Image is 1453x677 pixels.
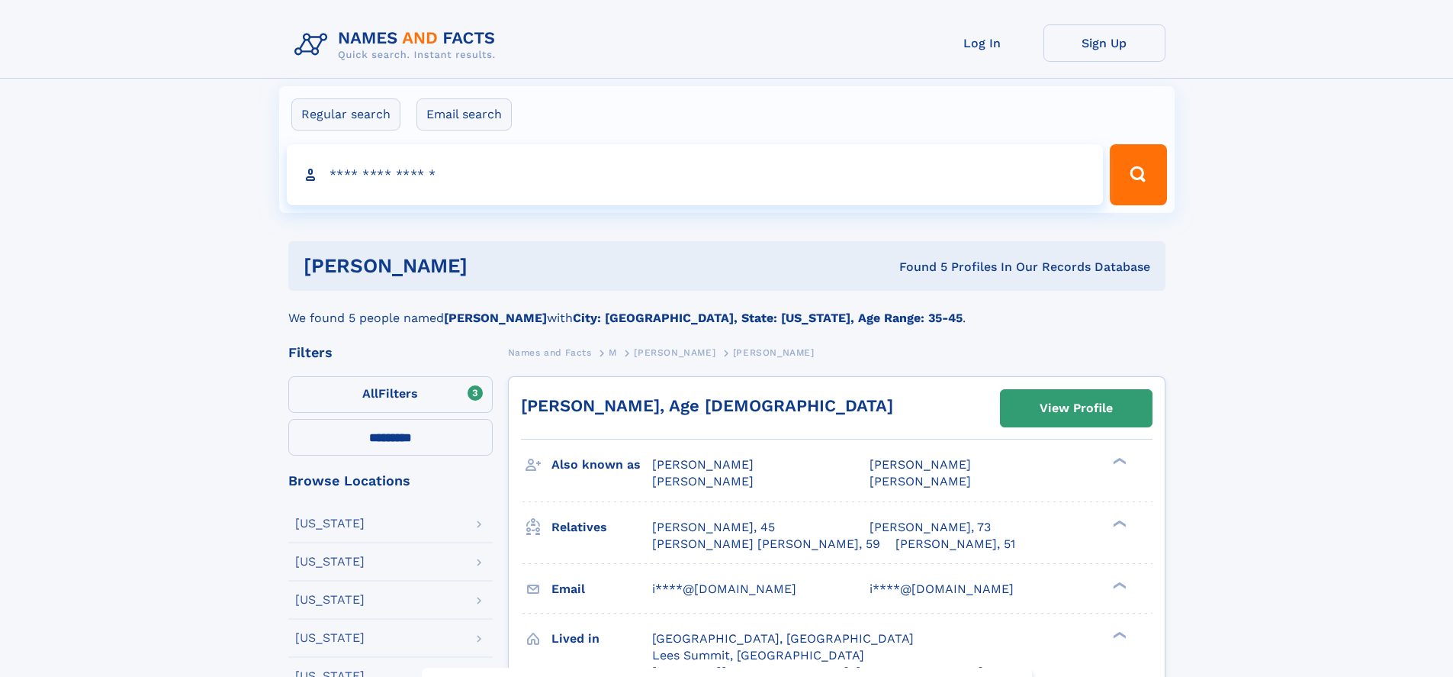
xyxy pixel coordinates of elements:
[652,648,864,662] span: Lees Summit, [GEOGRAPHIC_DATA]
[634,347,715,358] span: [PERSON_NAME]
[921,24,1043,62] a: Log In
[573,311,963,325] b: City: [GEOGRAPHIC_DATA], State: [US_STATE], Age Range: 35-45
[362,386,378,401] span: All
[288,346,493,359] div: Filters
[444,311,547,325] b: [PERSON_NAME]
[870,519,991,536] a: [PERSON_NAME], 73
[652,474,754,488] span: [PERSON_NAME]
[1109,518,1127,528] div: ❯
[288,291,1165,327] div: We found 5 people named with .
[1109,580,1127,590] div: ❯
[291,98,400,131] label: Regular search
[551,514,652,540] h3: Relatives
[508,343,592,362] a: Names and Facts
[551,576,652,602] h3: Email
[295,556,365,568] div: [US_STATE]
[1001,390,1152,427] a: View Profile
[652,519,775,536] a: [PERSON_NAME], 45
[1110,144,1166,205] button: Search Button
[652,457,754,472] span: [PERSON_NAME]
[870,474,971,488] span: [PERSON_NAME]
[295,594,365,606] div: [US_STATE]
[895,536,1015,553] a: [PERSON_NAME], 51
[1109,630,1127,640] div: ❯
[652,536,880,553] a: [PERSON_NAME] [PERSON_NAME], 59
[1109,456,1127,466] div: ❯
[551,626,652,652] h3: Lived in
[416,98,512,131] label: Email search
[870,457,971,472] span: [PERSON_NAME]
[683,259,1150,276] div: Found 5 Profiles In Our Records Database
[733,347,815,358] span: [PERSON_NAME]
[551,452,652,478] h3: Also known as
[1043,24,1165,62] a: Sign Up
[652,631,914,646] span: [GEOGRAPHIC_DATA], [GEOGRAPHIC_DATA]
[1040,391,1113,426] div: View Profile
[287,144,1104,205] input: search input
[609,343,617,362] a: M
[521,396,893,415] a: [PERSON_NAME], Age [DEMOGRAPHIC_DATA]
[288,376,493,413] label: Filters
[634,343,715,362] a: [PERSON_NAME]
[609,347,617,358] span: M
[288,474,493,488] div: Browse Locations
[304,256,683,276] h1: [PERSON_NAME]
[295,517,365,530] div: [US_STATE]
[288,24,508,66] img: Logo Names and Facts
[295,632,365,644] div: [US_STATE]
